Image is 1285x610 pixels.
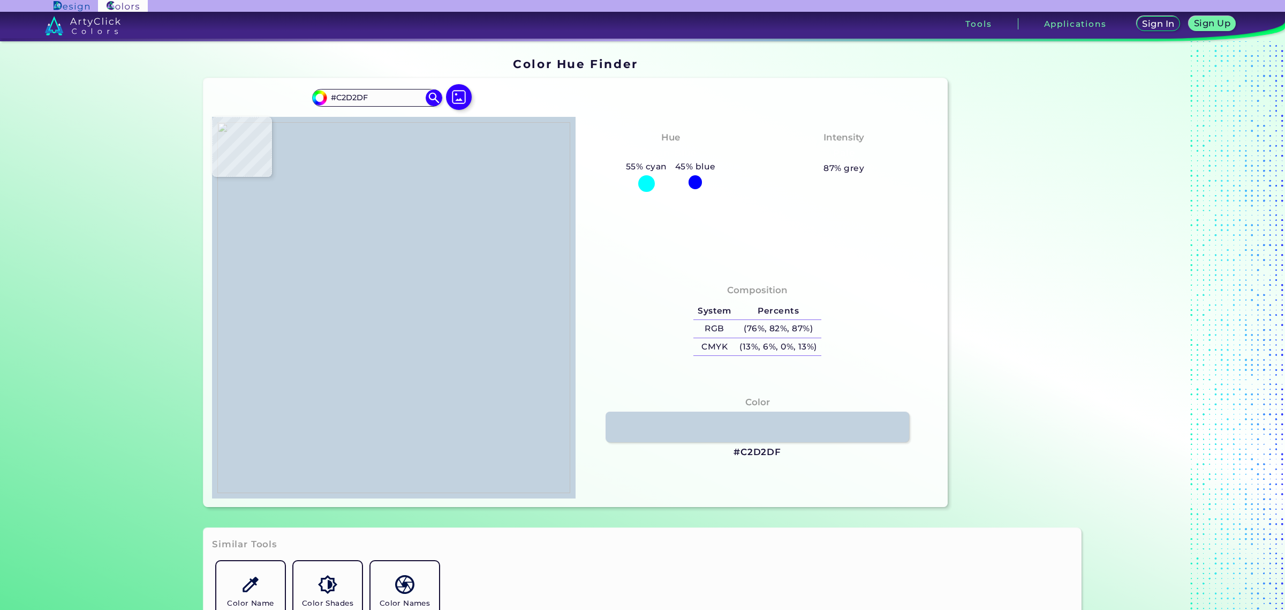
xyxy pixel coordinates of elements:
[736,302,821,320] h5: Percents
[727,282,788,298] h4: Composition
[693,338,735,356] h5: CMYK
[426,90,442,106] img: icon search
[661,130,680,145] h4: Hue
[1139,17,1178,31] a: Sign In
[823,161,864,175] h5: 87% grey
[513,56,638,72] h1: Color Hue Finder
[212,538,277,551] h3: Similar Tools
[622,160,671,174] h5: 55% cyan
[736,338,821,356] h5: (13%, 6%, 0%, 13%)
[736,320,821,338] h5: (76%, 82%, 87%)
[965,20,992,28] h3: Tools
[693,302,735,320] h5: System
[823,130,864,145] h4: Intensity
[734,446,781,459] h3: #C2D2DF
[54,1,89,11] img: ArtyClick Design logo
[217,122,570,493] img: 35819e67-8029-4887-a903-5f080933d532
[1191,17,1234,31] a: Sign Up
[1044,20,1107,28] h3: Applications
[671,160,720,174] h5: 45% blue
[45,16,120,35] img: logo_artyclick_colors_white.svg
[395,575,414,594] img: icon_color_names_dictionary.svg
[640,147,701,160] h3: Cyan-Blue
[1196,19,1229,27] h5: Sign Up
[241,575,260,594] img: icon_color_name_finder.svg
[318,575,337,594] img: icon_color_shades.svg
[327,91,427,105] input: type color..
[745,395,770,410] h4: Color
[693,320,735,338] h5: RGB
[1144,20,1173,28] h5: Sign In
[829,147,859,160] h3: Pale
[446,84,472,110] img: icon picture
